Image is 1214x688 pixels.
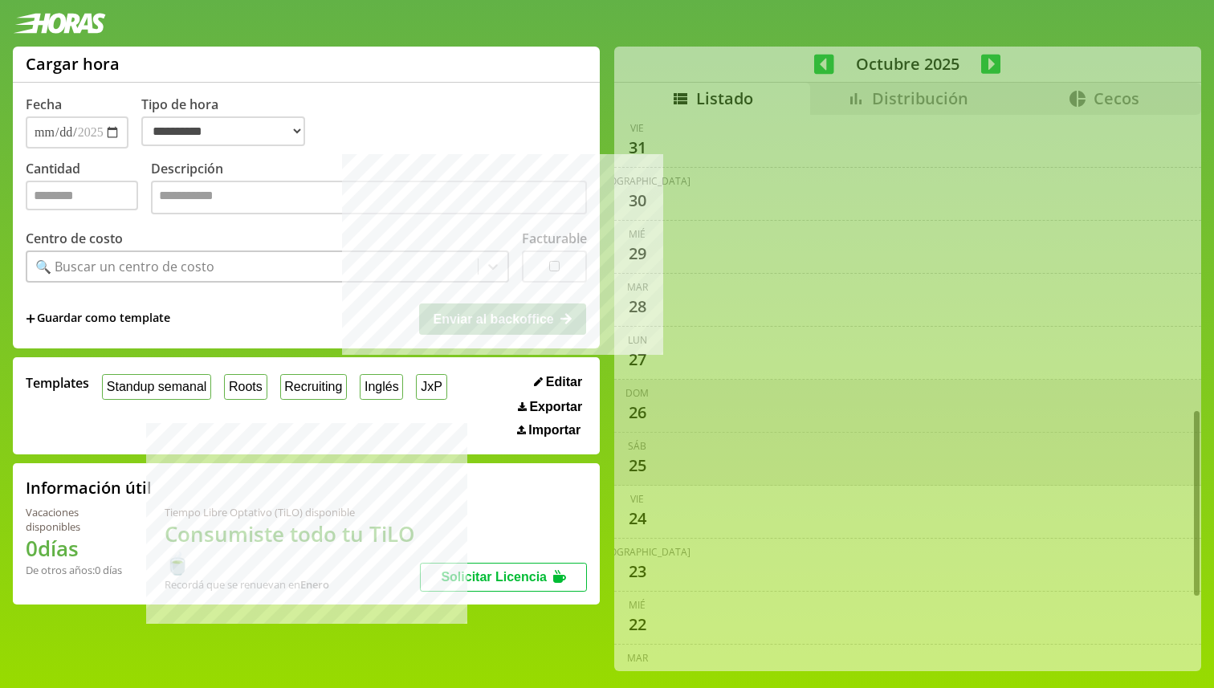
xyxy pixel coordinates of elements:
button: Inglés [360,374,403,399]
button: Roots [224,374,267,399]
img: logotipo [13,13,106,34]
span: Importar [528,423,581,438]
textarea: Descripción [151,181,587,214]
span: + [26,310,35,328]
span: Solicitar Licencia [441,570,547,584]
label: Facturable [522,230,587,247]
h1: Consumiste todo tu TiLO 🍵 [165,519,421,577]
span: +Guardar como template [26,310,170,328]
h1: 0 días [26,534,126,563]
select: Tipo de hora [141,116,305,146]
label: Fecha [26,96,62,113]
button: Solicitar Licencia [420,563,587,592]
button: Exportar [513,399,587,415]
div: De otros años: 0 días [26,563,126,577]
button: Standup semanal [102,374,211,399]
label: Tipo de hora [141,96,318,149]
button: Editar [529,374,587,390]
label: Cantidad [26,160,151,218]
span: Editar [546,375,582,389]
h1: Cargar hora [26,53,120,75]
button: JxP [416,374,446,399]
span: Templates [26,374,89,392]
button: Recruiting [280,374,348,399]
h2: Información útil [26,477,152,499]
div: 🔍 Buscar un centro de costo [35,258,214,275]
span: Exportar [529,400,582,414]
div: Recordá que se renuevan en [165,577,421,592]
div: Tiempo Libre Optativo (TiLO) disponible [165,505,421,519]
input: Cantidad [26,181,138,210]
b: Enero [300,577,329,592]
label: Descripción [151,160,587,218]
div: Vacaciones disponibles [26,505,126,534]
label: Centro de costo [26,230,123,247]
